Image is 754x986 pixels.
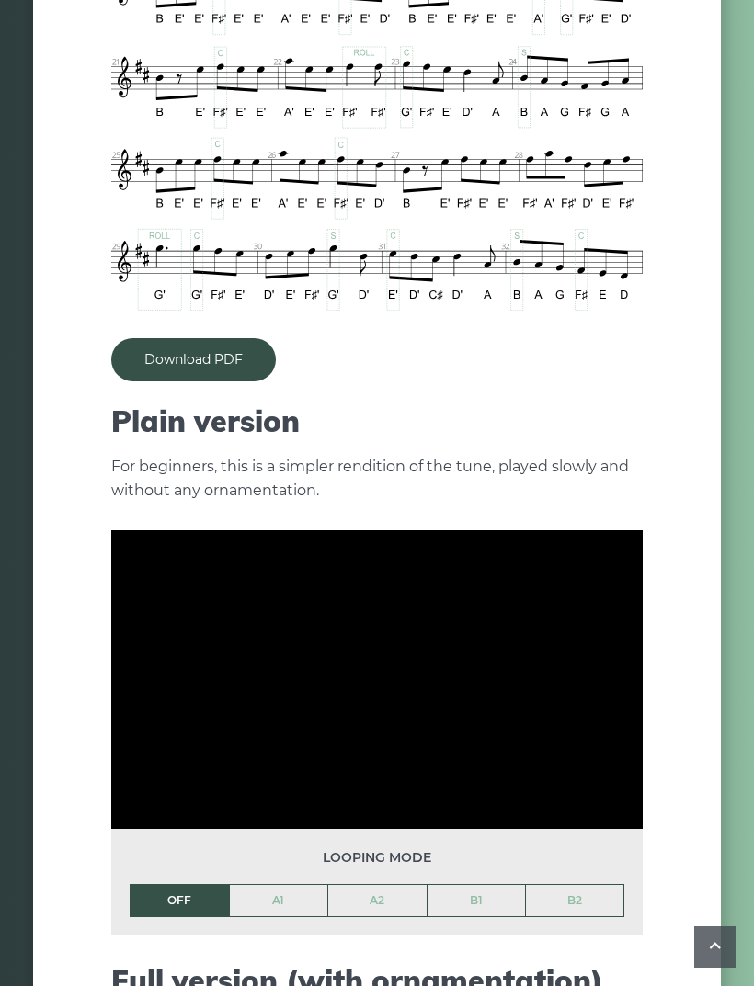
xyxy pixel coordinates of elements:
[526,885,623,916] a: B2
[111,455,643,503] p: For beginners, this is a simpler rendition of the tune, played slowly and without any ornamentation.
[328,885,427,916] a: A2
[130,847,624,868] span: Looping mode
[111,403,643,438] h2: Plain version
[428,885,526,916] a: B1
[230,885,328,916] a: A1
[111,338,276,381] a: Download PDF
